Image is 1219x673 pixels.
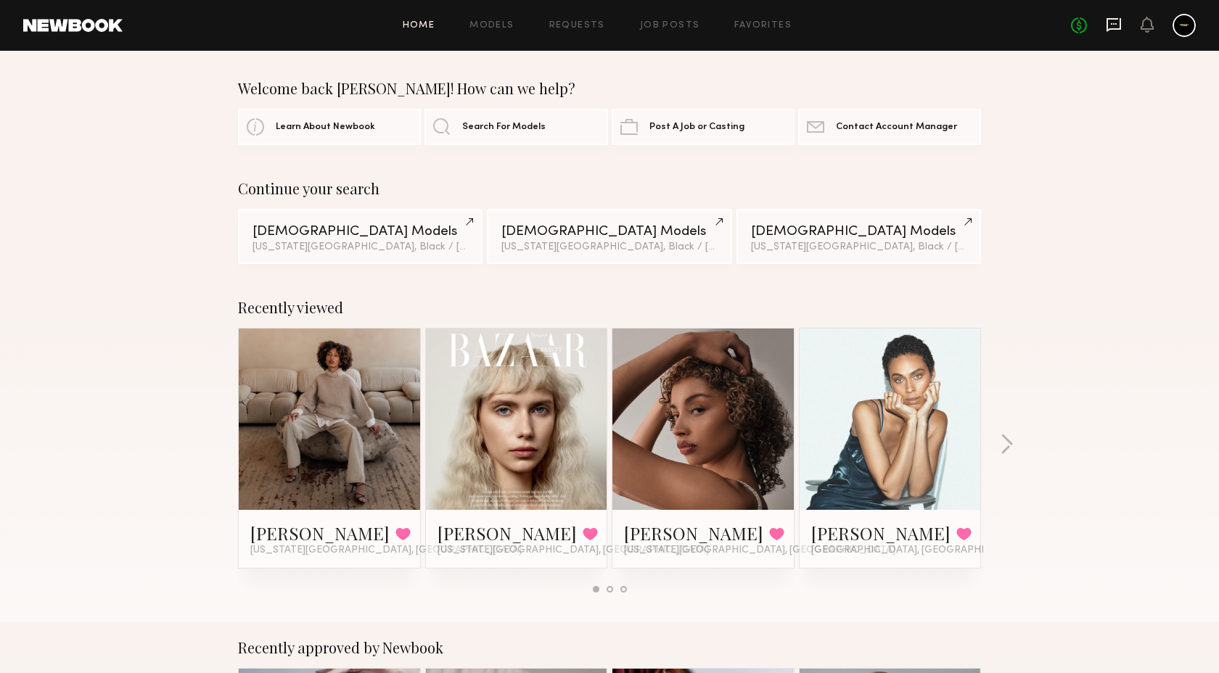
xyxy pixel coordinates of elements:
[487,209,731,264] a: [DEMOGRAPHIC_DATA] Models[US_STATE][GEOGRAPHIC_DATA], Black / [DEMOGRAPHIC_DATA]
[640,21,700,30] a: Job Posts
[438,521,577,545] a: [PERSON_NAME]
[253,242,468,252] div: [US_STATE][GEOGRAPHIC_DATA], Black / [DEMOGRAPHIC_DATA]
[549,21,605,30] a: Requests
[238,180,981,197] div: Continue your search
[238,80,981,97] div: Welcome back [PERSON_NAME]! How can we help?
[798,109,981,145] a: Contact Account Manager
[403,21,435,30] a: Home
[424,109,607,145] a: Search For Models
[649,123,744,132] span: Post A Job or Casting
[734,21,792,30] a: Favorites
[238,299,981,316] div: Recently viewed
[253,225,468,239] div: [DEMOGRAPHIC_DATA] Models
[751,225,966,239] div: [DEMOGRAPHIC_DATA] Models
[811,521,951,545] a: [PERSON_NAME]
[462,123,546,132] span: Search For Models
[836,123,957,132] span: Contact Account Manager
[501,225,717,239] div: [DEMOGRAPHIC_DATA] Models
[469,21,514,30] a: Models
[250,545,522,556] span: [US_STATE][GEOGRAPHIC_DATA], [GEOGRAPHIC_DATA]
[612,109,795,145] a: Post A Job or Casting
[811,545,1027,556] span: [GEOGRAPHIC_DATA], [GEOGRAPHIC_DATA]
[438,545,709,556] span: [US_STATE][GEOGRAPHIC_DATA], [GEOGRAPHIC_DATA]
[238,109,421,145] a: Learn About Newbook
[238,209,483,264] a: [DEMOGRAPHIC_DATA] Models[US_STATE][GEOGRAPHIC_DATA], Black / [DEMOGRAPHIC_DATA]
[238,639,981,656] div: Recently approved by Newbook
[624,521,763,545] a: [PERSON_NAME]
[276,123,375,132] span: Learn About Newbook
[501,242,717,252] div: [US_STATE][GEOGRAPHIC_DATA], Black / [DEMOGRAPHIC_DATA]
[624,545,895,556] span: [US_STATE][GEOGRAPHIC_DATA], [GEOGRAPHIC_DATA]
[250,521,390,545] a: [PERSON_NAME]
[736,209,981,264] a: [DEMOGRAPHIC_DATA] Models[US_STATE][GEOGRAPHIC_DATA], Black / [DEMOGRAPHIC_DATA]
[751,242,966,252] div: [US_STATE][GEOGRAPHIC_DATA], Black / [DEMOGRAPHIC_DATA]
